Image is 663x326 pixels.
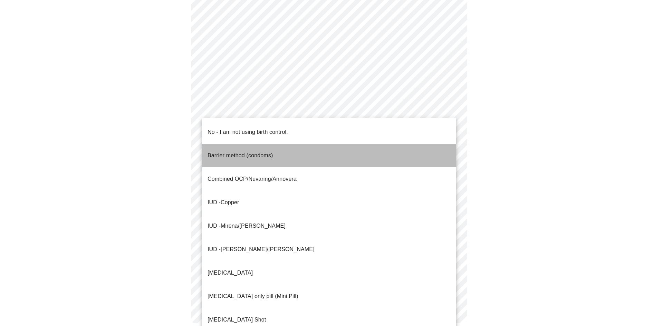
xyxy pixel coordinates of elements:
[208,292,298,300] p: [MEDICAL_DATA] only pill (Mini Pill)
[208,269,253,277] p: [MEDICAL_DATA]
[208,245,315,254] p: [PERSON_NAME]/[PERSON_NAME]
[208,316,266,324] p: [MEDICAL_DATA] Shot
[208,246,221,252] span: IUD -
[208,198,239,207] p: Copper
[208,175,297,183] p: Combined OCP/Nuvaring/Annovera
[208,199,221,205] span: IUD -
[221,223,286,229] span: Mirena/[PERSON_NAME]
[208,151,273,160] p: Barrier method (condoms)
[208,222,286,230] p: IUD -
[208,128,288,136] p: No - I am not using birth control.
